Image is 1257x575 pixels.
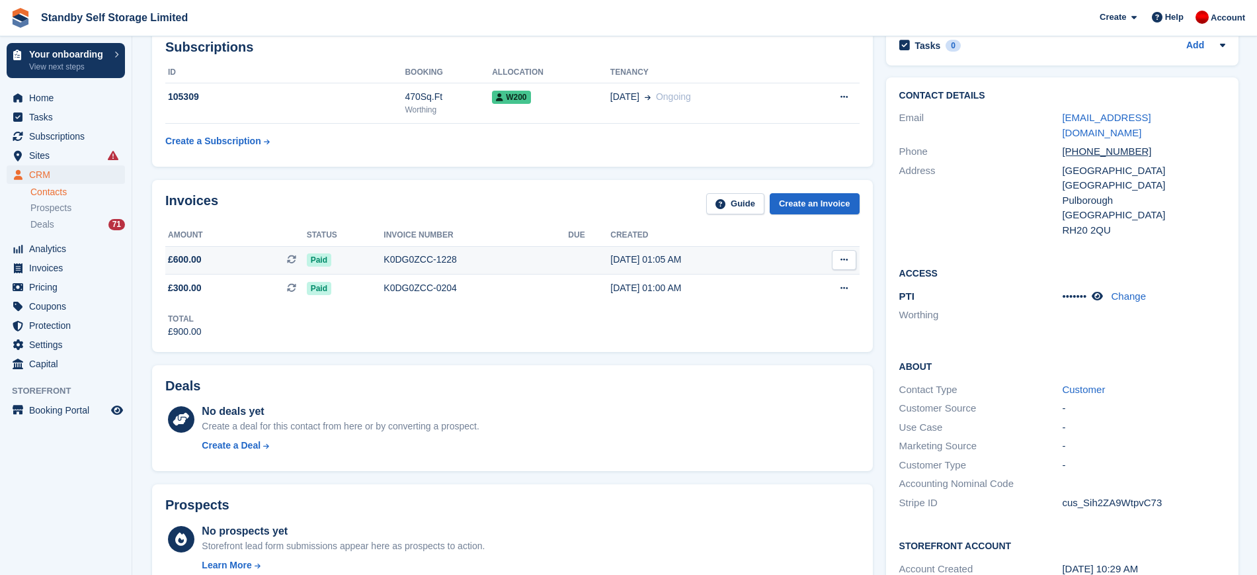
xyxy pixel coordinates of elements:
a: Create a Deal [202,439,479,453]
span: W200 [492,91,530,104]
div: Total [168,313,202,325]
a: menu [7,127,125,146]
div: Create a Deal [202,439,261,453]
span: Analytics [29,240,108,258]
a: Deals 71 [30,218,125,232]
div: [GEOGRAPHIC_DATA] [1062,163,1225,179]
div: cus_Sih2ZA9WtpvC73 [1062,496,1225,511]
th: Status [307,225,384,246]
img: Aaron Winter [1196,11,1209,24]
a: menu [7,240,125,258]
span: Capital [29,355,108,373]
div: £900.00 [168,325,202,339]
span: Storefront [12,384,132,398]
span: Help [1165,11,1184,24]
div: - [1062,401,1225,416]
li: Worthing [899,308,1063,323]
span: Pricing [29,278,108,296]
span: £600.00 [168,253,202,267]
span: £300.00 [168,281,202,295]
a: menu [7,401,125,420]
a: menu [7,297,125,316]
div: K0DG0ZCC-0204 [384,281,568,295]
h2: Storefront Account [899,539,1226,552]
th: Allocation [492,62,610,83]
div: 105309 [165,90,405,104]
div: RH20 2QU [1062,223,1225,238]
div: - [1062,439,1225,454]
th: Invoice number [384,225,568,246]
a: Learn More [202,558,485,572]
div: No prospects yet [202,523,485,539]
div: Accounting Nominal Code [899,476,1063,492]
div: 470Sq.Ft [405,90,492,104]
div: - [1062,420,1225,435]
a: Standby Self Storage Limited [36,7,193,28]
span: Paid [307,253,331,267]
div: Address [899,163,1063,238]
a: Create a Subscription [165,129,270,154]
h2: Deals [165,378,200,394]
a: menu [7,259,125,277]
div: Email [899,111,1063,140]
div: [DATE] 01:00 AM [610,281,789,295]
th: Created [610,225,789,246]
div: Phone [899,144,1063,159]
div: - [1062,458,1225,473]
span: Settings [29,335,108,354]
span: Create [1100,11,1126,24]
div: Contact Type [899,382,1063,398]
a: menu [7,355,125,373]
a: menu [7,108,125,126]
a: Customer [1062,384,1105,395]
th: Tenancy [610,62,795,83]
div: Create a deal for this contact from here or by converting a prospect. [202,420,479,433]
div: Marketing Source [899,439,1063,454]
span: PTI [899,290,914,302]
a: menu [7,146,125,165]
div: Create a Subscription [165,134,261,148]
div: Storefront lead form submissions appear here as prospects to action. [202,539,485,553]
h2: Invoices [165,193,218,215]
span: [DATE] [610,90,639,104]
h2: About [899,359,1226,373]
span: Sites [29,146,108,165]
a: Prospects [30,201,125,215]
div: [GEOGRAPHIC_DATA] [1062,208,1225,223]
h2: Subscriptions [165,40,860,55]
p: Your onboarding [29,50,108,59]
th: ID [165,62,405,83]
a: Preview store [109,402,125,418]
i: Smart entry sync failures have occurred [108,150,118,161]
div: Customer Type [899,458,1063,473]
span: Ongoing [656,91,691,102]
div: No deals yet [202,404,479,420]
a: [PHONE_NUMBER] [1062,146,1162,157]
a: menu [7,89,125,107]
h2: Access [899,266,1226,279]
a: [EMAIL_ADDRESS][DOMAIN_NAME] [1062,112,1151,138]
div: Customer Source [899,401,1063,416]
span: Subscriptions [29,127,108,146]
div: 71 [108,219,125,230]
span: Prospects [30,202,71,214]
a: Guide [706,193,764,215]
a: Your onboarding View next steps [7,43,125,78]
div: 0 [946,40,961,52]
a: menu [7,278,125,296]
div: Learn More [202,558,251,572]
a: Add [1186,38,1204,54]
h2: Prospects [165,498,229,513]
span: Protection [29,316,108,335]
div: Worthing [405,104,492,116]
th: Amount [165,225,307,246]
th: Booking [405,62,492,83]
a: Create an Invoice [770,193,860,215]
div: [GEOGRAPHIC_DATA] [1062,178,1225,193]
p: View next steps [29,61,108,73]
span: Paid [307,282,331,295]
img: stora-icon-8386f47178a22dfd0bd8f6a31ec36ba5ce8667c1dd55bd0f319d3a0aa187defe.svg [11,8,30,28]
span: Home [29,89,108,107]
h2: Tasks [915,40,941,52]
span: Account [1211,11,1245,24]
